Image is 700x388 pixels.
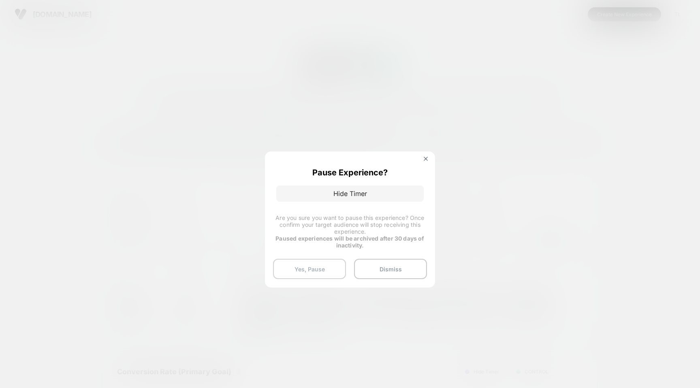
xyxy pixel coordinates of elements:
img: close [424,157,428,161]
span: Are you sure you want to pause this experience? Once confirm your target audience will stop recei... [275,214,424,235]
button: Yes, Pause [273,259,346,279]
p: Hide Timer [276,185,424,202]
strong: Paused experiences will be archived after 30 days of inactivity. [275,235,424,249]
button: Dismiss [354,259,427,279]
p: Pause Experience? [312,168,388,177]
